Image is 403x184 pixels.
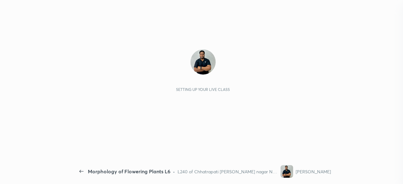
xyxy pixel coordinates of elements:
div: [PERSON_NAME] [296,168,331,175]
div: L240 of Chhatrapati [PERSON_NAME] nagar NEET UG 2026 Conquer 1 [178,168,278,175]
div: Morphology of Flowering Plants L6 [88,168,170,175]
div: • [173,168,175,175]
img: e79474230d8842dfbc566d253cde689a.jpg [190,49,216,75]
div: Setting up your live class [176,87,230,92]
img: e79474230d8842dfbc566d253cde689a.jpg [281,165,293,178]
